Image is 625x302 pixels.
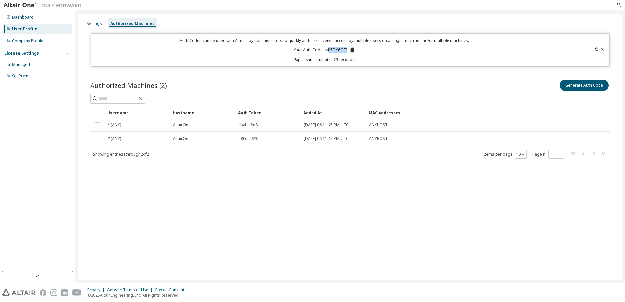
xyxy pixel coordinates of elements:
div: On Prem [12,73,28,78]
div: User Profile [12,26,37,32]
div: Managed [12,62,30,67]
img: altair_logo.svg [2,289,36,296]
div: Dashboard [12,15,34,20]
span: [DATE] 06:11:45 PM UTC [304,122,349,127]
div: Company Profile [12,38,43,43]
img: instagram.svg [50,289,57,296]
div: Settings [87,21,102,26]
button: 10 [516,152,525,157]
span: cbaf...f8e8 [238,122,258,127]
div: Website Terms of Use [107,287,155,293]
span: AltairOne [173,122,191,127]
div: Username [107,108,167,118]
div: Privacy [87,287,107,293]
div: Authorized Machines [110,21,155,26]
span: * (ANY) [108,122,121,127]
img: youtube.svg [72,289,81,296]
span: ANYHOST [369,136,388,141]
span: ANYHOST [369,122,388,127]
p: Expires in 14 minutes, 23 seconds [95,57,555,62]
div: Hostname [173,108,233,118]
span: Page n. [532,150,564,159]
img: facebook.svg [40,289,46,296]
div: MAC Addresses [369,108,541,118]
span: Showing entries 1 through 2 of 2 [93,151,149,157]
div: Cookie Consent [155,287,188,293]
span: e80e...923f [238,136,259,141]
span: Items per page [483,150,527,159]
span: Authorized Machines (2) [90,81,167,90]
p: Auth Codes can be used with Almutil by administrators to quickly authorize license access by mult... [95,38,555,43]
p: © 2025 Altair Engineering, Inc. All Rights Reserved. [87,293,188,298]
div: License Settings [4,51,39,56]
span: [DATE] 06:11:45 PM UTC [304,136,349,141]
div: Auth Token [238,108,298,118]
button: Generate Auth Code [560,80,609,91]
p: Your Auth Code is: H5DY6OFF [294,47,355,53]
div: Added At [303,108,363,118]
img: Altair One [3,2,85,8]
span: AltairOne [173,136,191,141]
img: linkedin.svg [61,289,68,296]
span: * (ANY) [108,136,121,141]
